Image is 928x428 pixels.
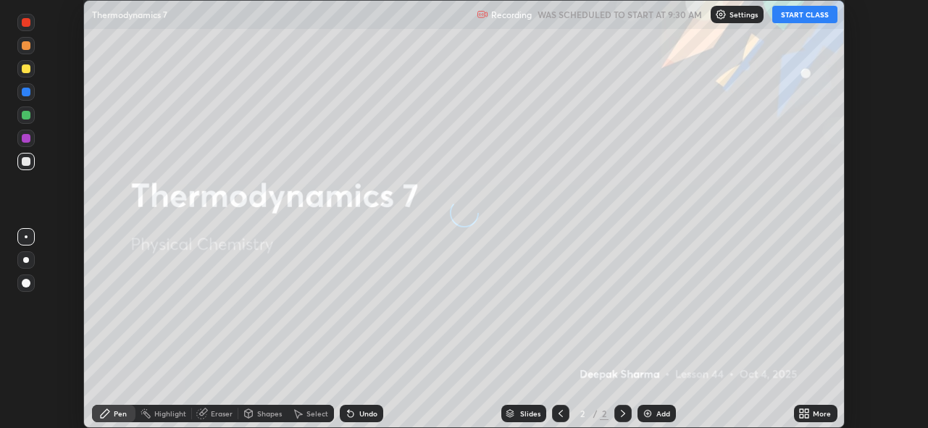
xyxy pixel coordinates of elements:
div: Undo [359,410,377,417]
img: add-slide-button [642,408,653,419]
div: 2 [575,409,590,418]
p: Thermodynamics 7 [92,9,167,20]
button: START CLASS [772,6,837,23]
div: Shapes [257,410,282,417]
img: class-settings-icons [715,9,727,20]
p: Recording [491,9,532,20]
div: Highlight [154,410,186,417]
div: 2 [600,407,609,420]
div: Add [656,410,670,417]
div: More [813,410,831,417]
div: / [593,409,597,418]
div: Slides [520,410,540,417]
div: Pen [114,410,127,417]
img: recording.375f2c34.svg [477,9,488,20]
div: Eraser [211,410,233,417]
p: Settings [730,11,758,18]
h5: WAS SCHEDULED TO START AT 9:30 AM [538,8,702,21]
div: Select [306,410,328,417]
